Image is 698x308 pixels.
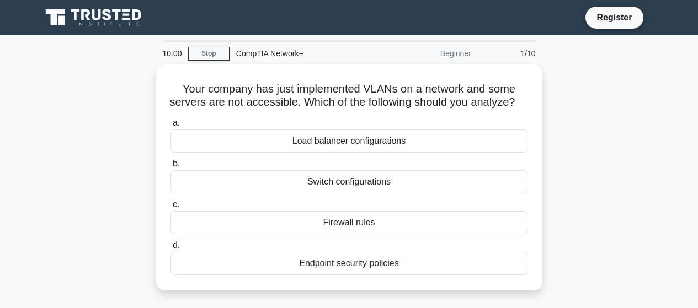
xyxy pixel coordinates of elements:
div: Load balancer configurations [170,129,528,153]
div: Switch configurations [170,170,528,193]
a: Register [590,10,638,24]
div: Endpoint security policies [170,252,528,275]
div: 10:00 [156,42,188,64]
div: CompTIA Network+ [230,42,381,64]
a: Stop [188,47,230,61]
span: c. [173,199,179,209]
h5: Your company has just implemented VLANs on a network and some servers are not accessible. Which o... [169,82,529,110]
div: 1/10 [478,42,542,64]
span: a. [173,118,180,127]
span: b. [173,159,180,168]
div: Beginner [381,42,478,64]
span: d. [173,240,180,250]
div: Firewall rules [170,211,528,234]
